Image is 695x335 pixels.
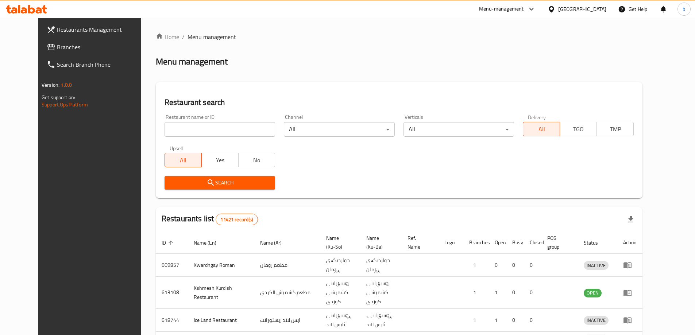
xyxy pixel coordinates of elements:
[439,231,463,254] th: Logo
[463,254,489,277] td: 1
[524,254,541,277] td: 0
[524,277,541,309] td: 0
[622,211,640,228] div: Export file
[506,309,524,332] td: 0
[42,80,59,90] span: Version:
[216,216,257,223] span: 11421 record(s)
[168,155,199,165] span: All
[596,122,634,136] button: TMP
[42,93,75,102] span: Get support on:
[523,122,560,136] button: All
[408,234,430,251] span: Ref. Name
[524,309,541,332] td: 0
[623,261,637,269] div: Menu
[57,25,148,34] span: Restaurants Management
[506,231,524,254] th: Busy
[600,124,631,135] span: TMP
[188,277,254,309] td: Kshmesh Kurdish Restaurant
[584,289,602,297] div: OPEN
[165,97,634,108] h2: Restaurant search
[260,238,291,247] span: Name (Ar)
[404,122,514,137] div: All
[57,43,148,51] span: Branches
[165,153,202,167] button: All
[41,56,154,73] a: Search Branch Phone
[479,5,524,13] div: Menu-management
[623,288,637,297] div: Menu
[623,316,637,324] div: Menu
[489,231,506,254] th: Open
[188,309,254,332] td: Ice Land Restaurant
[524,231,541,254] th: Closed
[320,309,360,332] td: ڕێستۆرانتی ئایس لاند
[360,309,402,332] td: .ڕێستۆرانتی ئایس لاند
[165,176,275,190] button: Search
[506,254,524,277] td: 0
[617,231,642,254] th: Action
[216,214,258,225] div: Total records count
[463,277,489,309] td: 1
[170,145,183,151] label: Upsell
[463,231,489,254] th: Branches
[162,238,175,247] span: ID
[162,213,258,225] h2: Restaurants list
[320,254,360,277] td: خواردنگەی ڕۆمان
[156,309,188,332] td: 618744
[360,277,402,309] td: رێستۆرانتی کشمیشى كوردى
[558,5,606,13] div: [GEOGRAPHIC_DATA]
[242,155,273,165] span: No
[156,32,642,41] nav: breadcrumb
[366,234,393,251] span: Name (Ku-Ba)
[489,309,506,332] td: 1
[205,155,236,165] span: Yes
[165,122,275,137] input: Search for restaurant name or ID..
[360,254,402,277] td: خواردنگەی ڕۆمان
[254,277,320,309] td: مطعم كشميش الكردي
[61,80,72,90] span: 1.0.0
[489,277,506,309] td: 1
[584,289,602,297] span: OPEN
[560,122,597,136] button: TGO
[683,5,685,13] span: b
[41,21,154,38] a: Restaurants Management
[563,124,594,135] span: TGO
[584,316,609,325] div: INACTIVE
[188,254,254,277] td: Xwardngay Roman
[57,60,148,69] span: Search Branch Phone
[584,316,609,324] span: INACTIVE
[526,124,557,135] span: All
[201,153,239,167] button: Yes
[254,309,320,332] td: ايس لاند ريستورانت
[238,153,275,167] button: No
[506,277,524,309] td: 0
[156,277,188,309] td: 613108
[156,56,228,67] h2: Menu management
[284,122,395,137] div: All
[41,38,154,56] a: Branches
[320,277,360,309] td: رێستۆرانتی کشمیشى كوردى
[547,234,569,251] span: POS group
[463,309,489,332] td: 1
[42,100,88,109] a: Support.OpsPlatform
[584,238,607,247] span: Status
[584,261,609,270] span: INACTIVE
[170,178,270,187] span: Search
[194,238,226,247] span: Name (En)
[489,254,506,277] td: 0
[182,32,185,41] li: /
[188,32,236,41] span: Menu management
[528,114,546,120] label: Delivery
[326,234,352,251] span: Name (Ku-So)
[156,254,188,277] td: 609857
[254,254,320,277] td: مطعم رومان
[156,32,179,41] a: Home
